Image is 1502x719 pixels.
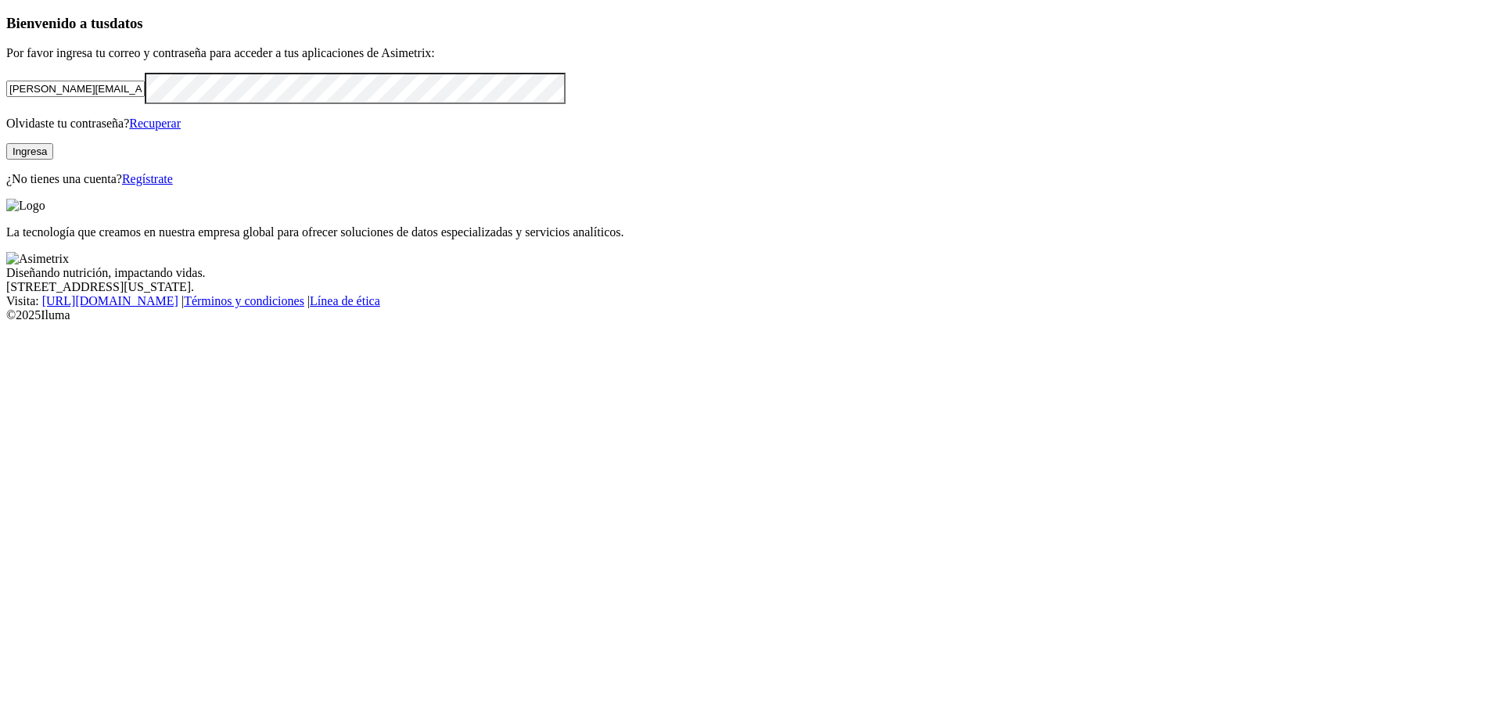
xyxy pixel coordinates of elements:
[110,15,143,31] span: datos
[6,81,145,97] input: Tu correo
[122,172,173,185] a: Regístrate
[6,172,1496,186] p: ¿No tienes una cuenta?
[6,252,69,266] img: Asimetrix
[6,117,1496,131] p: Olvidaste tu contraseña?
[129,117,181,130] a: Recuperar
[310,294,380,307] a: Línea de ética
[6,199,45,213] img: Logo
[42,294,178,307] a: [URL][DOMAIN_NAME]
[6,15,1496,32] h3: Bienvenido a tus
[184,294,304,307] a: Términos y condiciones
[6,266,1496,280] div: Diseñando nutrición, impactando vidas.
[6,225,1496,239] p: La tecnología que creamos en nuestra empresa global para ofrecer soluciones de datos especializad...
[6,308,1496,322] div: © 2025 Iluma
[6,280,1496,294] div: [STREET_ADDRESS][US_STATE].
[6,294,1496,308] div: Visita : | |
[6,143,53,160] button: Ingresa
[6,46,1496,60] p: Por favor ingresa tu correo y contraseña para acceder a tus aplicaciones de Asimetrix:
